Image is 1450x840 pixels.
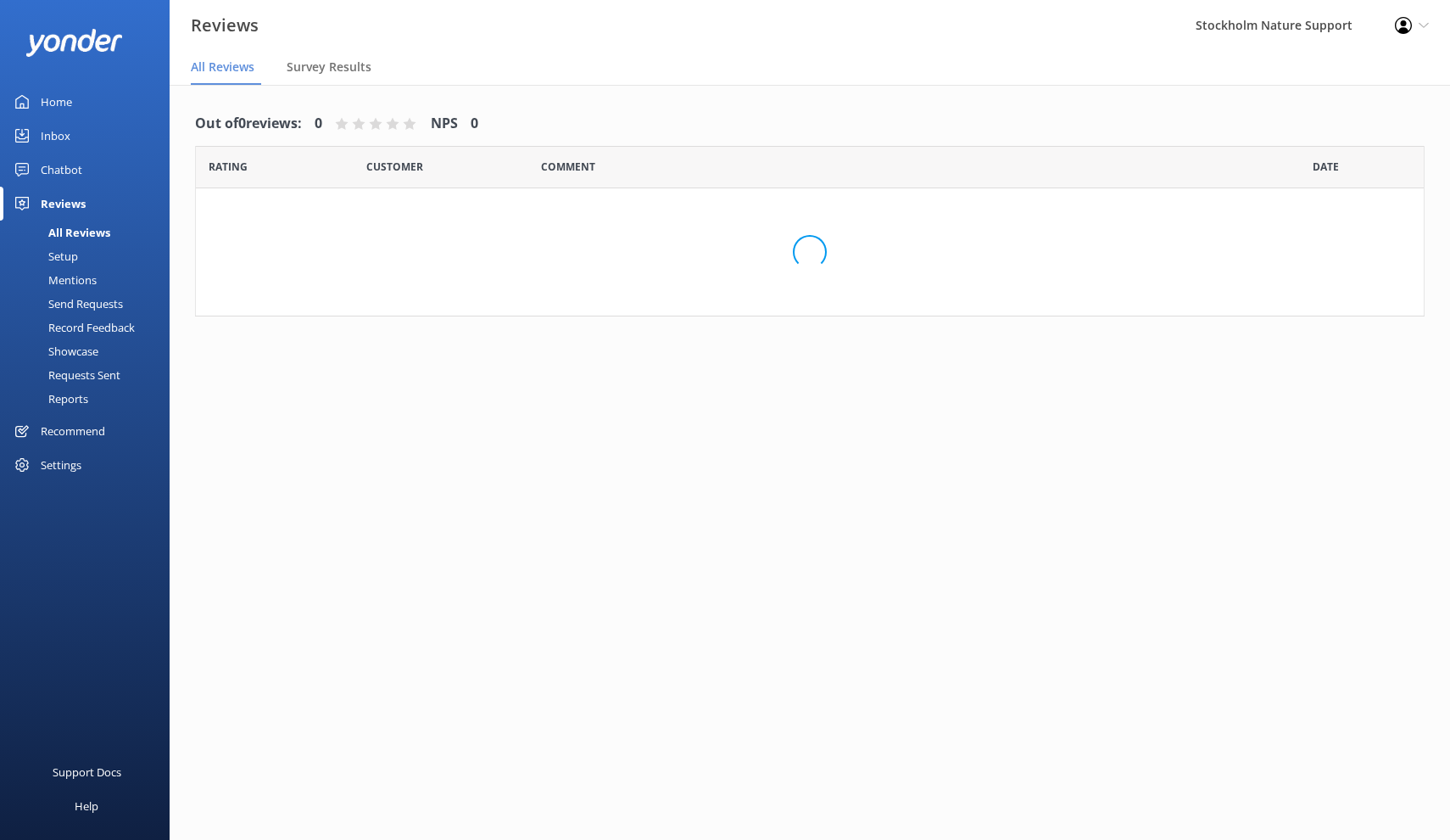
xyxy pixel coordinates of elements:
[10,339,170,363] a: Showcase
[366,159,423,175] span: Date
[10,387,170,411] a: Reports
[10,221,170,244] a: All Reviews
[191,12,259,39] h3: Reviews
[53,755,121,789] div: Support Docs
[41,448,81,482] div: Settings
[209,159,248,175] span: Date
[10,387,88,411] div: Reports
[41,414,105,448] div: Recommend
[10,316,170,339] a: Record Feedback
[41,153,82,187] div: Chatbot
[10,268,170,292] a: Mentions
[10,363,120,387] div: Requests Sent
[41,119,70,153] div: Inbox
[1313,159,1339,175] span: Date
[10,339,98,363] div: Showcase
[10,292,170,316] a: Send Requests
[10,292,123,316] div: Send Requests
[10,221,110,244] div: All Reviews
[10,363,170,387] a: Requests Sent
[315,113,322,135] h4: 0
[41,187,86,221] div: Reviews
[25,29,123,57] img: yonder-white-logo.png
[471,113,478,135] h4: 0
[10,244,78,268] div: Setup
[10,268,97,292] div: Mentions
[195,113,302,135] h4: Out of 0 reviews:
[431,113,458,135] h4: NPS
[287,59,371,76] span: Survey Results
[541,159,595,175] span: Question
[191,59,254,76] span: All Reviews
[75,789,98,823] div: Help
[41,85,72,119] div: Home
[10,244,170,268] a: Setup
[10,316,135,339] div: Record Feedback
